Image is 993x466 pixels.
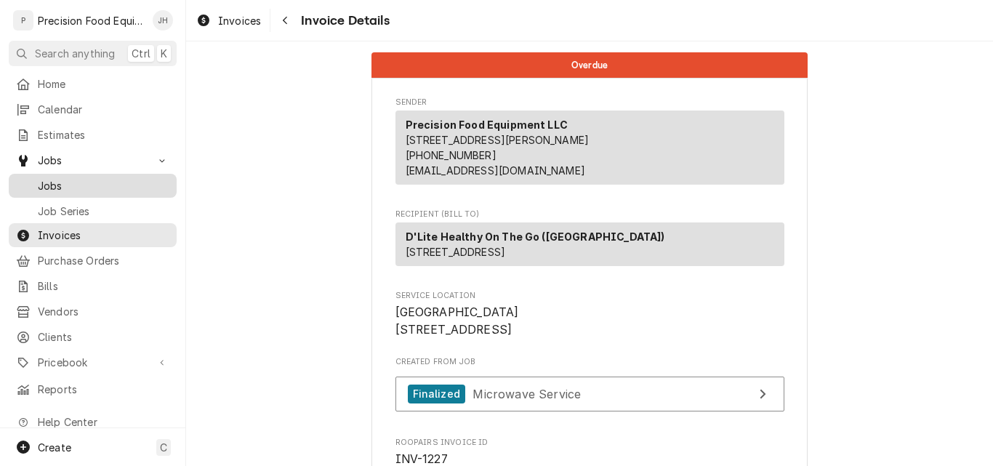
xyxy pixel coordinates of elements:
[9,223,177,247] a: Invoices
[395,97,784,191] div: Invoice Sender
[395,222,784,272] div: Recipient (Bill To)
[9,174,177,198] a: Jobs
[160,440,167,455] span: C
[395,377,784,412] a: View Job
[9,123,177,147] a: Estimates
[38,102,169,117] span: Calendar
[371,52,808,78] div: Status
[395,209,784,273] div: Invoice Recipient
[35,46,115,61] span: Search anything
[406,246,506,258] span: [STREET_ADDRESS]
[9,72,177,96] a: Home
[406,118,568,131] strong: Precision Food Equipment LLC
[297,11,389,31] span: Invoice Details
[153,10,173,31] div: Jason Hertel's Avatar
[9,148,177,172] a: Go to Jobs
[395,304,784,338] span: Service Location
[9,97,177,121] a: Calendar
[408,385,465,404] div: Finalized
[273,9,297,32] button: Navigate back
[406,164,585,177] a: [EMAIL_ADDRESS][DOMAIN_NAME]
[38,153,148,168] span: Jobs
[161,46,167,61] span: K
[395,222,784,266] div: Recipient (Bill To)
[395,437,784,449] span: Roopairs Invoice ID
[406,230,665,243] strong: D'Lite Healthy On The Go ([GEOGRAPHIC_DATA])
[9,41,177,66] button: Search anythingCtrlK
[38,204,169,219] span: Job Series
[38,178,169,193] span: Jobs
[571,60,608,70] span: Overdue
[9,249,177,273] a: Purchase Orders
[9,300,177,324] a: Vendors
[395,305,519,337] span: [GEOGRAPHIC_DATA] [STREET_ADDRESS]
[9,377,177,401] a: Reports
[38,13,145,28] div: Precision Food Equipment LLC
[395,452,448,466] span: INV-1227
[38,228,169,243] span: Invoices
[38,355,148,370] span: Pricebook
[190,9,267,33] a: Invoices
[395,290,784,339] div: Service Location
[13,10,33,31] div: P
[38,382,169,397] span: Reports
[9,274,177,298] a: Bills
[153,10,173,31] div: JH
[9,410,177,434] a: Go to Help Center
[132,46,150,61] span: Ctrl
[9,325,177,349] a: Clients
[218,13,261,28] span: Invoices
[395,111,784,190] div: Sender
[395,209,784,220] span: Recipient (Bill To)
[395,356,784,368] span: Created From Job
[406,149,496,161] a: [PHONE_NUMBER]
[9,199,177,223] a: Job Series
[406,134,590,146] span: [STREET_ADDRESS][PERSON_NAME]
[38,441,71,454] span: Create
[38,76,169,92] span: Home
[473,386,581,401] span: Microwave Service
[38,127,169,142] span: Estimates
[9,350,177,374] a: Go to Pricebook
[395,97,784,108] span: Sender
[38,278,169,294] span: Bills
[38,304,169,319] span: Vendors
[38,329,169,345] span: Clients
[395,356,784,419] div: Created From Job
[38,414,168,430] span: Help Center
[395,290,784,302] span: Service Location
[38,253,169,268] span: Purchase Orders
[395,111,784,185] div: Sender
